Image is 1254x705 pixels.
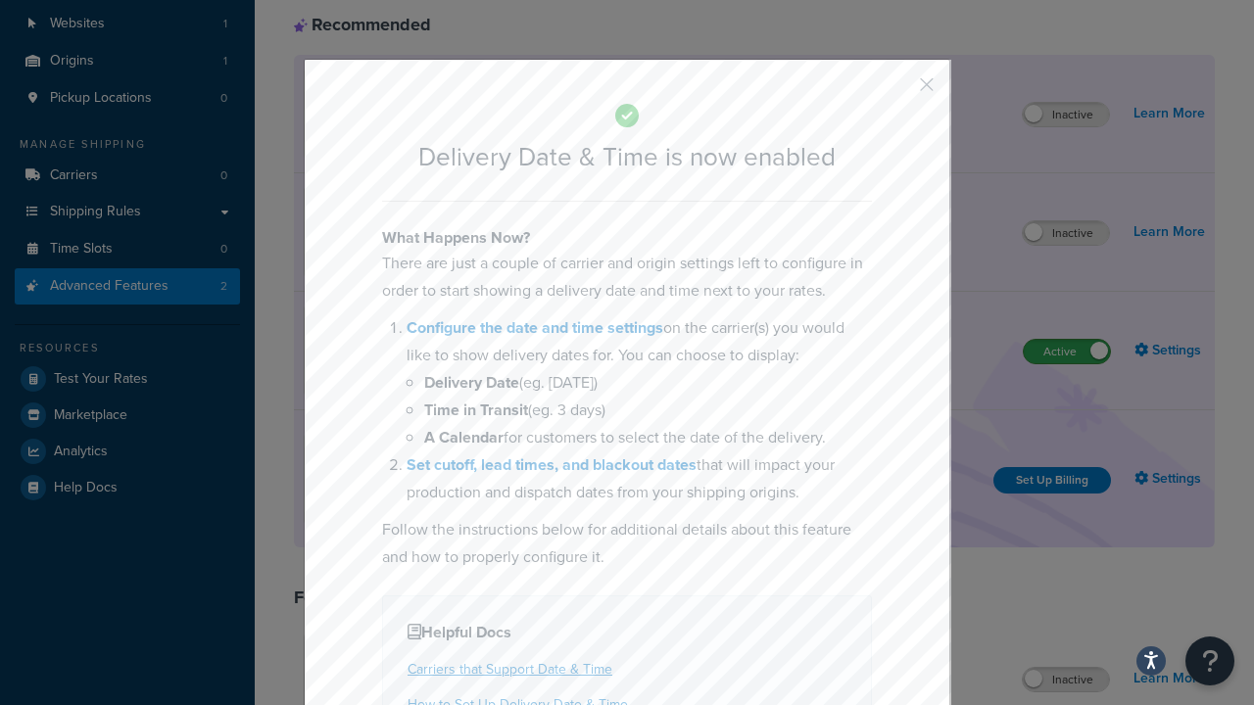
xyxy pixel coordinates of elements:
h4: Helpful Docs [408,621,846,644]
li: on the carrier(s) you would like to show delivery dates for. You can choose to display: [407,314,872,451]
h2: Delivery Date & Time is now enabled [382,143,872,171]
p: There are just a couple of carrier and origin settings left to configure in order to start showin... [382,250,872,305]
b: Delivery Date [424,371,519,394]
li: for customers to select the date of the delivery. [424,424,872,451]
a: Carriers that Support Date & Time [408,659,612,680]
p: Follow the instructions below for additional details about this feature and how to properly confi... [382,516,872,571]
li: (eg. [DATE]) [424,369,872,397]
h4: What Happens Now? [382,226,872,250]
b: A Calendar [424,426,504,448]
a: Configure the date and time settings [407,316,663,339]
a: Set cutoff, lead times, and blackout dates [407,453,697,476]
li: that will impact your production and dispatch dates from your shipping origins. [407,451,872,506]
b: Time in Transit [424,399,528,421]
li: (eg. 3 days) [424,397,872,424]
